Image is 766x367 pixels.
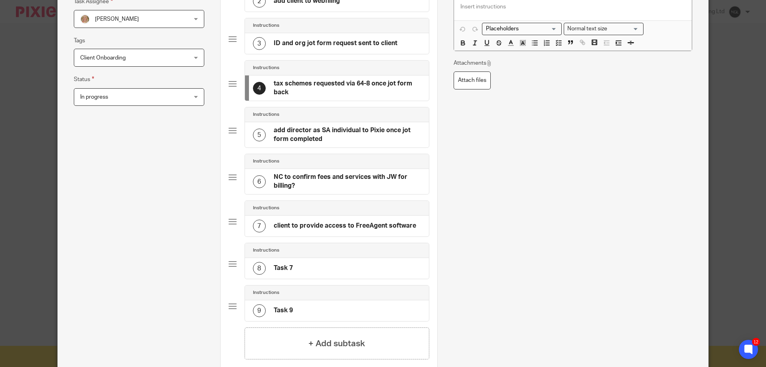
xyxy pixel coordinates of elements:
[274,222,416,230] h4: client to provide access to FreeAgent software
[253,37,266,50] div: 3
[253,82,266,95] div: 4
[274,306,293,315] h4: Task 9
[610,25,639,33] input: Search for option
[253,304,266,317] div: 9
[454,71,491,89] label: Attach files
[253,220,266,232] div: 7
[483,25,557,33] input: Search for option
[274,126,421,143] h4: add director as SA individual to Pixie once jot form completed
[253,129,266,141] div: 5
[80,55,126,61] span: Client Onboarding
[274,264,293,272] h4: Task 7
[80,94,108,100] span: In progress
[566,25,609,33] span: Normal text size
[752,338,760,346] div: 12
[253,111,279,118] h4: Instructions
[80,14,90,24] img: JW%20photo.JPG
[274,39,397,48] h4: ID and org jot form request sent to client
[253,65,279,71] h4: Instructions
[253,290,279,296] h4: Instructions
[253,205,279,211] h4: Instructions
[253,247,279,254] h4: Instructions
[274,79,421,97] h4: tax schemes requested via 64-8 once jot form back
[74,75,94,84] label: Status
[95,16,139,22] span: [PERSON_NAME]
[454,59,492,67] p: Attachments
[253,158,279,165] h4: Instructions
[74,37,85,45] label: Tags
[253,262,266,275] div: 8
[482,23,562,35] div: Search for option
[253,22,279,29] h4: Instructions
[564,23,644,35] div: Search for option
[253,175,266,188] div: 6
[308,337,365,350] h4: + Add subtask
[274,173,421,190] h4: NC to confirm fees and services with JW for billing?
